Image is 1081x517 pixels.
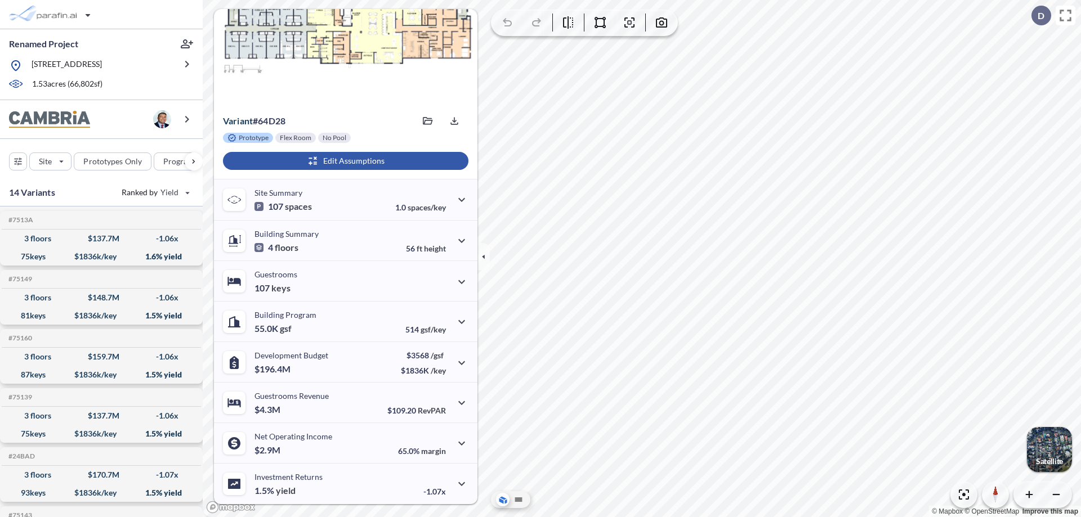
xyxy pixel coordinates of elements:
[163,156,195,167] p: Program
[1027,427,1072,472] img: Switcher Image
[418,406,446,415] span: RevPAR
[1022,507,1078,515] a: Improve this map
[964,507,1019,515] a: OpenStreetMap
[254,323,292,334] p: 55.0K
[254,188,302,197] p: Site Summary
[401,350,446,360] p: $3568
[29,152,72,170] button: Site
[32,59,102,73] p: [STREET_ADDRESS]
[39,156,52,167] p: Site
[431,366,446,375] span: /key
[405,325,446,334] p: 514
[239,133,269,142] p: Prototype
[275,242,298,253] span: floors
[6,275,32,283] h5: Click to copy the code
[9,186,55,199] p: 14 Variants
[285,201,312,212] span: spaces
[254,391,329,401] p: Guestrooms Revenue
[223,115,253,126] span: Variant
[395,203,446,212] p: 1.0
[254,363,292,375] p: $196.4M
[387,406,446,415] p: $109.20
[512,493,525,506] button: Site Plan
[421,446,446,456] span: margin
[424,244,446,253] span: height
[423,487,446,496] p: -1.07x
[1038,11,1044,21] p: D
[408,203,446,212] span: spaces/key
[154,152,215,170] button: Program
[223,115,285,127] p: # 64d28
[276,485,296,496] span: yield
[401,366,446,375] p: $1836K
[153,110,171,128] img: user logo
[254,472,323,482] p: Investment Returns
[421,325,446,334] span: gsf/key
[74,152,151,170] button: Prototypes Only
[254,310,316,320] p: Building Program
[9,111,90,128] img: BrandImage
[398,446,446,456] p: 65.0%
[254,229,319,239] p: Building Summary
[280,133,311,142] p: Flex Room
[206,501,256,514] a: Mapbox homepage
[9,38,78,50] p: Renamed Project
[6,452,35,460] h5: Click to copy the code
[431,350,444,360] span: /gsf
[1036,457,1063,466] p: Satellite
[932,507,963,515] a: Mapbox
[323,133,346,142] p: No Pool
[280,323,292,334] span: gsf
[6,393,32,401] h5: Click to copy the code
[254,201,312,212] p: 107
[254,350,328,360] p: Development Budget
[254,242,298,253] p: 4
[271,282,291,294] span: keys
[160,187,179,198] span: Yield
[254,269,297,279] p: Guestrooms
[6,216,33,224] h5: Click to copy the code
[254,485,296,496] p: 1.5%
[32,78,102,91] p: 1.53 acres ( 66,802 sf)
[254,431,332,441] p: Net Operating Income
[113,183,197,201] button: Ranked by Yield
[254,282,291,294] p: 107
[496,493,510,506] button: Aerial View
[254,444,282,456] p: $2.9M
[417,244,422,253] span: ft
[254,404,282,415] p: $4.3M
[406,244,446,253] p: 56
[83,156,142,167] p: Prototypes Only
[223,152,468,170] button: Edit Assumptions
[6,334,32,342] h5: Click to copy the code
[1027,427,1072,472] button: Switcher ImageSatellite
